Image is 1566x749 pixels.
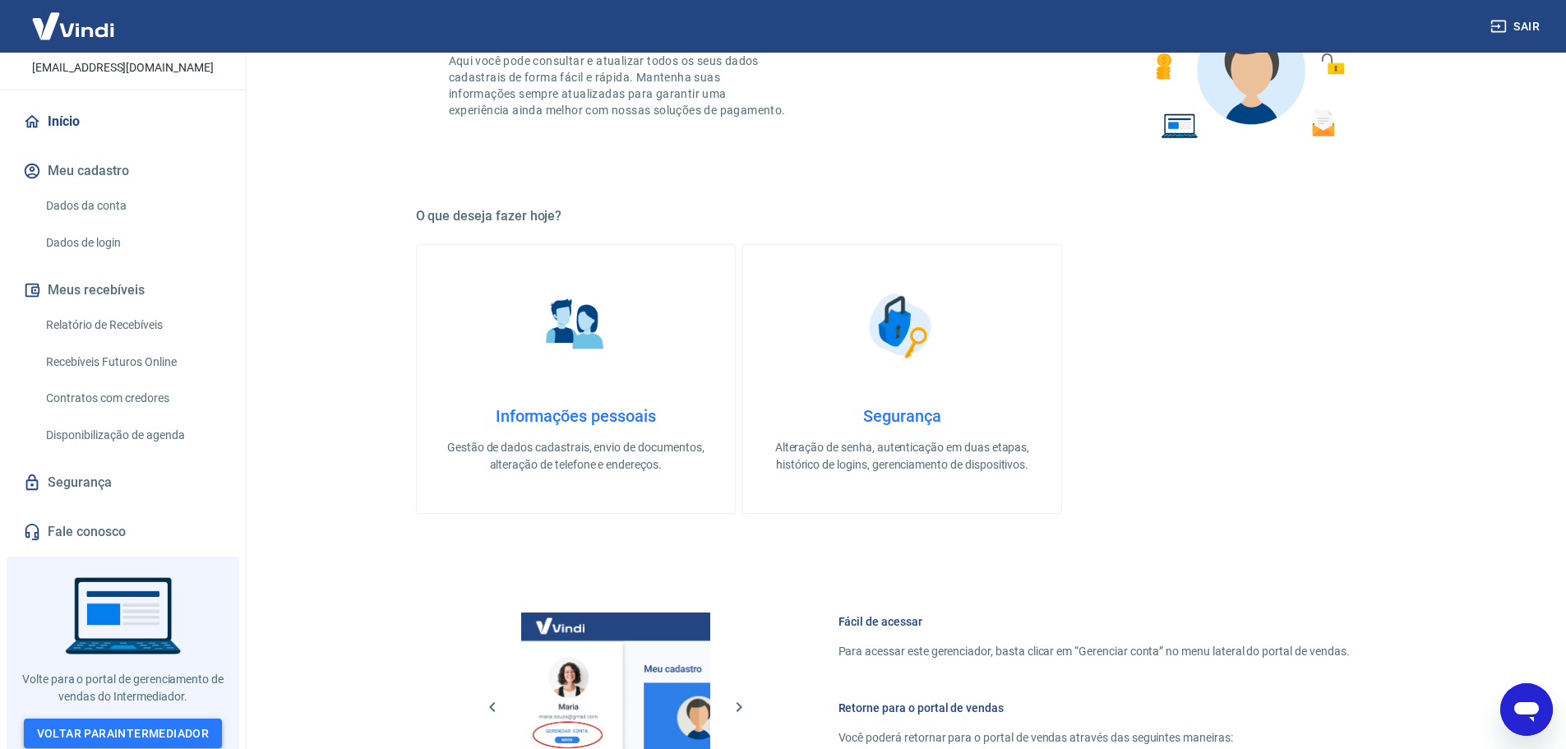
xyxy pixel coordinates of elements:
[39,418,226,452] a: Disponibilização de agenda
[416,208,1389,224] h5: O que deseja fazer hoje?
[24,719,223,749] a: Voltar paraIntermediador
[39,308,226,342] a: Relatório de Recebíveis
[20,153,226,189] button: Meu cadastro
[32,59,214,76] p: [EMAIL_ADDRESS][DOMAIN_NAME]
[769,439,1035,474] p: Alteração de senha, autenticação em duas etapas, histórico de logins, gerenciamento de dispositivos.
[39,345,226,379] a: Recebíveis Futuros Online
[20,465,226,501] a: Segurança
[861,284,943,367] img: Segurança
[20,104,226,140] a: Início
[39,189,226,223] a: Dados da conta
[39,226,226,260] a: Dados de login
[416,244,736,514] a: Informações pessoaisInformações pessoaisGestão de dados cadastrais, envio de documentos, alteraçã...
[838,643,1350,660] p: Para acessar este gerenciador, basta clicar em “Gerenciar conta” no menu lateral do portal de ven...
[39,381,226,415] a: Contratos com credores
[20,272,226,308] button: Meus recebíveis
[838,700,1350,716] h6: Retorne para o portal de vendas
[838,613,1350,630] h6: Fácil de acessar
[1487,12,1546,42] button: Sair
[742,244,1062,514] a: SegurançaSegurançaAlteração de senha, autenticação em duas etapas, histórico de logins, gerenciam...
[534,284,617,367] img: Informações pessoais
[443,406,709,426] h4: Informações pessoais
[20,514,226,550] a: Fale conosco
[838,729,1350,747] p: Você poderá retornar para o portal de vendas através das seguintes maneiras:
[57,35,188,53] p: [PERSON_NAME]
[769,406,1035,426] h4: Segurança
[1500,683,1553,736] iframe: Botão para abrir a janela de mensagens, conversa em andamento
[20,1,127,51] img: Vindi
[443,439,709,474] p: Gestão de dados cadastrais, envio de documentos, alteração de telefone e endereços.
[449,53,789,118] p: Aqui você pode consultar e atualizar todos os seus dados cadastrais de forma fácil e rápida. Mant...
